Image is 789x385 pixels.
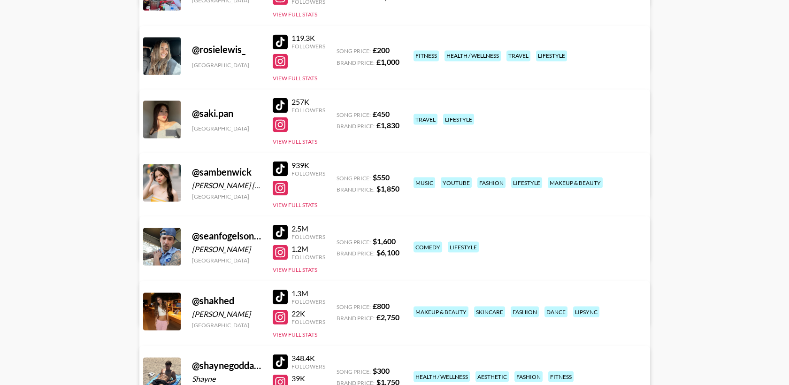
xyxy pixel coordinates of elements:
[337,249,375,256] span: Brand Price:
[441,177,472,188] div: youtube
[291,353,325,362] div: 348.4K
[291,288,325,298] div: 1.3M
[544,306,567,317] div: dance
[273,11,317,18] button: View Full Stats
[291,298,325,305] div: Followers
[337,111,371,118] span: Song Price:
[192,256,261,263] div: [GEOGRAPHIC_DATA]
[192,61,261,68] div: [GEOGRAPHIC_DATA]
[291,106,325,113] div: Followers
[376,57,399,66] strong: £ 1,000
[514,371,543,382] div: fashion
[192,180,261,190] div: [PERSON_NAME] [PERSON_NAME] [PERSON_NAME]
[337,368,371,375] span: Song Price:
[192,44,261,55] div: @ rosielewis_
[192,374,261,383] div: Shayne
[474,306,505,317] div: skincare
[414,50,439,61] div: fitness
[291,169,325,177] div: Followers
[373,172,390,181] strong: $ 550
[373,236,396,245] strong: $ 1,600
[373,109,390,118] strong: £ 450
[291,253,325,260] div: Followers
[291,318,325,325] div: Followers
[273,138,317,145] button: View Full Stats
[448,241,479,252] div: lifestyle
[273,266,317,273] button: View Full Stats
[192,124,261,131] div: [GEOGRAPHIC_DATA]
[536,50,567,61] div: lifestyle
[376,184,399,192] strong: $ 1,850
[548,371,574,382] div: fitness
[192,230,261,241] div: @ seanfogelson513
[291,362,325,370] div: Followers
[337,47,371,54] span: Song Price:
[337,174,371,181] span: Song Price:
[192,294,261,306] div: @ shakhed
[376,120,399,129] strong: £ 1,830
[337,303,371,310] span: Song Price:
[291,244,325,253] div: 1.2M
[291,233,325,240] div: Followers
[273,201,317,208] button: View Full Stats
[291,160,325,169] div: 939K
[477,177,506,188] div: fashion
[192,192,261,200] div: [GEOGRAPHIC_DATA]
[273,331,317,338] button: View Full Stats
[373,301,390,310] strong: £ 800
[192,107,261,119] div: @ saki.pan
[337,185,375,192] span: Brand Price:
[475,371,509,382] div: aesthetic
[373,46,390,54] strong: £ 200
[337,59,375,66] span: Brand Price:
[273,74,317,81] button: View Full Stats
[376,312,399,321] strong: £ 2,750
[291,308,325,318] div: 22K
[444,50,501,61] div: health / wellness
[192,359,261,371] div: @ shaynegoddard
[192,166,261,177] div: @ sambenwick
[291,97,325,106] div: 257K
[291,223,325,233] div: 2.5M
[414,371,470,382] div: health / wellness
[414,241,442,252] div: comedy
[414,114,437,124] div: travel
[548,177,603,188] div: makeup & beauty
[573,306,599,317] div: lipsync
[291,33,325,43] div: 119.3K
[337,122,375,129] span: Brand Price:
[192,244,261,254] div: [PERSON_NAME]
[511,306,539,317] div: fashion
[443,114,474,124] div: lifestyle
[192,309,261,318] div: [PERSON_NAME]
[291,373,325,383] div: 39K
[414,306,468,317] div: makeup & beauty
[414,177,435,188] div: music
[506,50,530,61] div: travel
[511,177,542,188] div: lifestyle
[376,247,399,256] strong: $ 6,100
[337,314,375,321] span: Brand Price:
[291,43,325,50] div: Followers
[373,366,390,375] strong: $ 300
[337,238,371,245] span: Song Price:
[192,321,261,328] div: [GEOGRAPHIC_DATA]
